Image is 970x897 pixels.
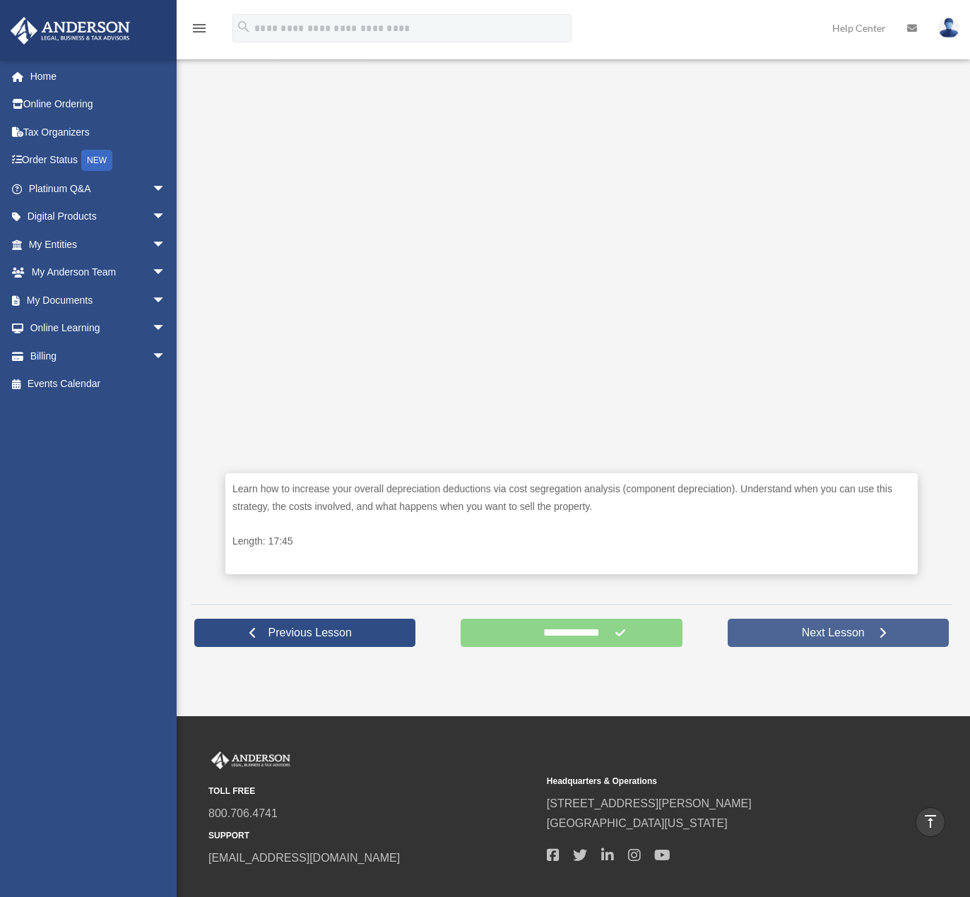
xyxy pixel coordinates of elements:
a: 800.706.4741 [208,807,278,819]
span: Next Lesson [791,626,876,640]
a: My Entitiesarrow_drop_down [10,230,187,259]
small: TOLL FREE [208,784,537,799]
span: arrow_drop_down [152,286,180,315]
span: Previous Lesson [257,626,363,640]
i: vertical_align_top [922,813,939,830]
a: Next Lesson [728,619,949,647]
a: [STREET_ADDRESS][PERSON_NAME] [547,797,752,809]
a: Billingarrow_drop_down [10,342,187,370]
span: arrow_drop_down [152,203,180,232]
a: Online Ordering [10,90,187,119]
img: Anderson Advisors Platinum Portal [208,752,293,770]
span: arrow_drop_down [152,230,180,259]
a: [EMAIL_ADDRESS][DOMAIN_NAME] [208,852,400,864]
p: Length: 17:45 [232,533,911,550]
a: menu [191,25,208,37]
a: Order StatusNEW [10,146,187,175]
a: My Anderson Teamarrow_drop_down [10,259,187,287]
img: Anderson Advisors Platinum Portal [6,17,134,44]
a: Digital Productsarrow_drop_down [10,203,187,231]
img: User Pic [938,18,959,38]
a: Tax Organizers [10,118,187,146]
small: Headquarters & Operations [547,774,875,789]
a: Online Learningarrow_drop_down [10,314,187,343]
iframe: Cost Segregation [225,77,918,466]
a: Platinum Q&Aarrow_drop_down [10,174,187,203]
p: Learn how to increase your overall depreciation deductions via cost segregation analysis (compone... [232,480,911,515]
span: arrow_drop_down [152,174,180,203]
span: arrow_drop_down [152,314,180,343]
a: Previous Lesson [194,619,415,647]
a: My Documentsarrow_drop_down [10,286,187,314]
span: arrow_drop_down [152,259,180,287]
a: Home [10,62,187,90]
a: Events Calendar [10,370,187,398]
small: SUPPORT [208,828,537,843]
i: menu [191,20,208,37]
div: NEW [81,150,112,171]
span: arrow_drop_down [152,342,180,371]
a: vertical_align_top [916,807,945,837]
a: [GEOGRAPHIC_DATA][US_STATE] [547,817,728,829]
i: search [236,19,252,35]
